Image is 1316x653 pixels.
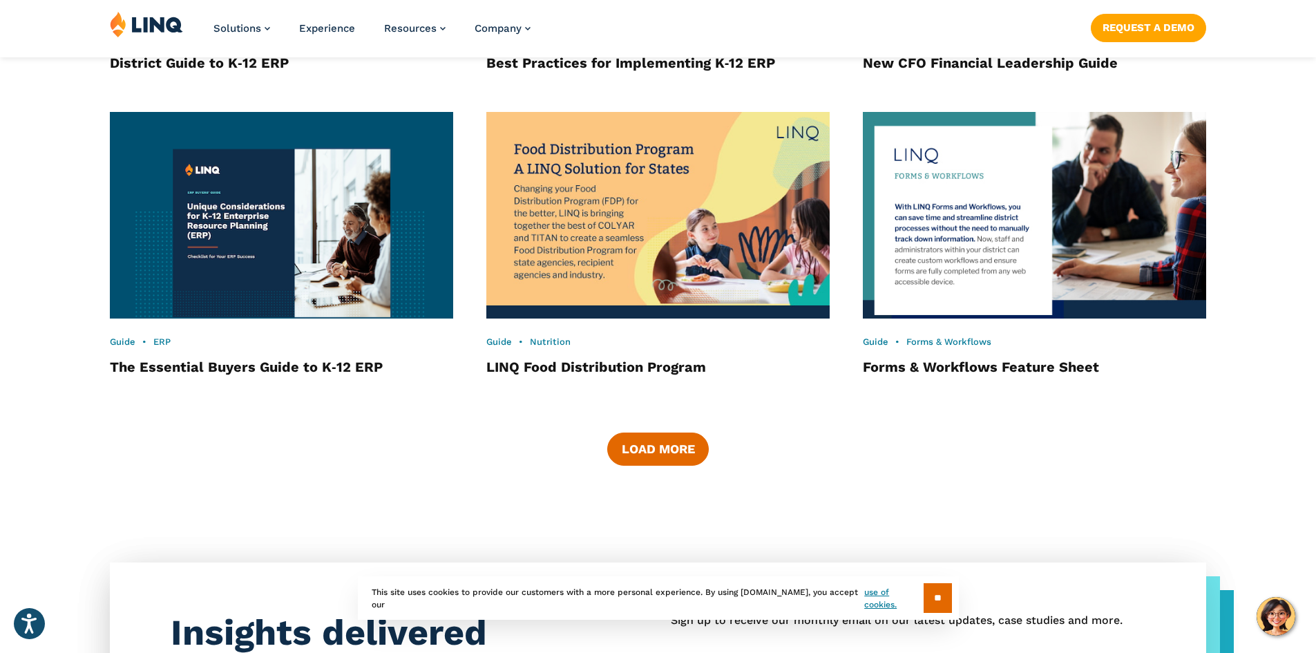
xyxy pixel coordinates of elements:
img: ERP Buyers Guide Thumbnail [110,112,453,319]
a: Guide [486,337,512,347]
a: Resources [384,22,446,35]
a: District Guide to K‑12 ERP [110,55,289,71]
a: Guide [110,337,135,347]
nav: Primary Navigation [213,11,531,57]
a: Solutions [213,22,270,35]
img: LINQ | K‑12 Software [110,11,183,37]
div: • [110,336,453,348]
a: Guide [863,337,888,347]
div: • [863,336,1206,348]
span: Company [475,22,522,35]
a: Forms & Workflows Feature Sheet [863,359,1099,375]
a: ERP [153,337,171,347]
a: Forms & Workflows [906,337,991,347]
img: Food Distribution Program [486,112,830,319]
a: use of cookies. [864,586,923,611]
a: Experience [299,22,355,35]
a: LINQ Food Distribution Program [486,359,706,375]
a: New CFO Financial Leadership Guide [863,55,1118,71]
a: Best Practices for Implementing K‑12 ERP [486,55,776,71]
div: • [486,336,830,348]
button: Load More [607,433,708,466]
a: Company [475,22,531,35]
div: This site uses cookies to provide our customers with a more personal experience. By using [DOMAIN... [358,576,959,620]
a: Request a Demo [1091,14,1206,41]
span: Resources [384,22,437,35]
span: Solutions [213,22,261,35]
button: Hello, have a question? Let’s chat. [1257,597,1295,636]
nav: Button Navigation [1091,11,1206,41]
a: The Essential Buyers Guide to K‑12 ERP [110,359,383,375]
a: Nutrition [530,337,571,347]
